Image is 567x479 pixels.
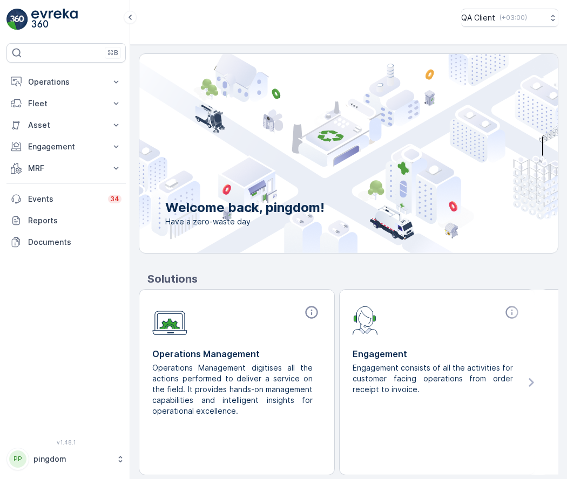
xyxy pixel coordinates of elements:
[91,54,558,253] img: city illustration
[6,231,126,253] a: Documents
[6,71,126,93] button: Operations
[165,216,325,227] span: Have a zero-waste day
[110,195,119,203] p: 34
[28,215,122,226] p: Reports
[31,9,78,30] img: logo_light-DOdMpM7g.png
[152,305,187,336] img: module-icon
[107,49,118,57] p: ⌘B
[461,9,558,27] button: QA Client(+03:00)
[6,136,126,158] button: Engagement
[6,188,126,210] a: Events34
[9,450,26,468] div: PP
[6,448,126,470] button: PPpingdom
[6,210,126,231] a: Reports
[152,362,313,416] p: Operations Management digitises all the actions performed to deliver a service on the field. It p...
[6,158,126,179] button: MRF
[6,93,126,114] button: Fleet
[353,347,522,360] p: Engagement
[28,163,104,174] p: MRF
[28,77,104,87] p: Operations
[147,271,558,287] p: Solutions
[500,13,527,22] p: ( +03:00 )
[152,347,321,360] p: Operations Management
[28,237,122,248] p: Documents
[165,199,325,216] p: Welcome back, pingdom!
[28,194,102,204] p: Events
[28,141,104,152] p: Engagement
[353,362,513,395] p: Engagement consists of all the activities for customer facing operations from order receipt to in...
[6,114,126,136] button: Asset
[28,120,104,131] p: Asset
[33,454,111,464] p: pingdom
[28,98,104,109] p: Fleet
[6,439,126,446] span: v 1.48.1
[6,9,28,30] img: logo
[461,12,495,23] p: QA Client
[353,305,378,335] img: module-icon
